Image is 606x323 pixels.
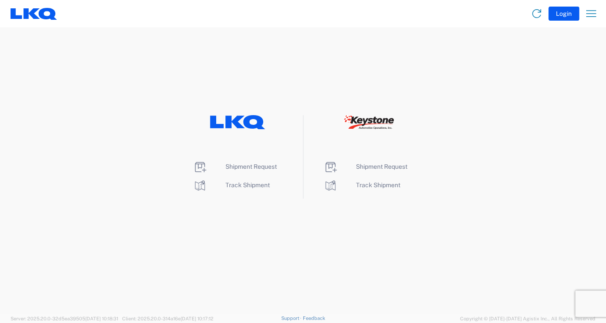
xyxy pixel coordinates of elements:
a: Feedback [303,316,325,321]
span: [DATE] 10:17:12 [181,316,214,321]
span: Track Shipment [225,181,270,189]
a: Shipment Request [193,163,277,170]
span: Shipment Request [225,163,277,170]
span: Server: 2025.20.0-32d5ea39505 [11,316,118,321]
a: Support [281,316,303,321]
span: Client: 2025.20.0-314a16e [122,316,214,321]
button: Login [548,7,579,21]
span: Copyright © [DATE]-[DATE] Agistix Inc., All Rights Reserved [460,315,595,323]
span: [DATE] 10:18:31 [85,316,118,321]
a: Track Shipment [193,181,270,189]
a: Track Shipment [323,181,400,189]
a: Shipment Request [323,163,407,170]
span: Track Shipment [356,181,400,189]
span: Shipment Request [356,163,407,170]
